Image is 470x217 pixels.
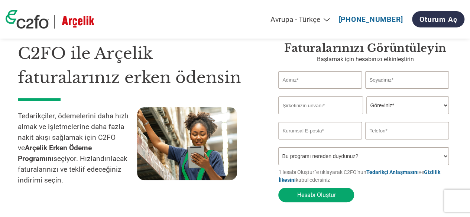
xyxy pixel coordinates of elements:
div: Invalid last name or last name is too long [365,89,448,93]
p: "Hesabı Oluştur”e tıklayarak C2FO'nun ve kabul edersiniz [278,168,452,184]
h1: C2FO ile Arçelik faturalarınız erken ödensin [18,42,256,89]
img: Arçelik [60,15,96,29]
input: Invalid Email format [278,122,362,139]
button: Hesabı Oluştur [278,188,354,202]
a: Oturum Aç [412,11,464,27]
img: supply chain worker [137,107,237,180]
select: Title/Role [366,96,448,114]
div: Invalid first name or first name is too long [278,89,362,93]
p: Başlamak için hesabınızı etkinleştirin [278,55,452,64]
a: Tedarikçi Anlaşmasını [366,169,418,175]
input: Soyadınız* [365,71,448,89]
strong: Arçelik Erken Ödeme Programını [18,144,92,163]
input: Şirketinizin unvanı* [278,96,363,114]
div: Inavlid Phone Number [365,140,448,144]
div: Invalid company name or company name is too long [278,115,448,119]
p: Tedarikçiler, ödemelerini daha hızlı almak ve işletmelerine daha fazla nakit akışı sağlamak için ... [18,111,137,186]
div: Inavlid Email Address [278,140,362,144]
a: ​[PHONE_NUMBER] [338,15,403,24]
img: c2fo logo [6,10,49,29]
input: Adınız* [278,71,362,89]
input: Telefon* [365,122,448,139]
h3: Faturalarınızı görüntüleyin [278,42,452,55]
